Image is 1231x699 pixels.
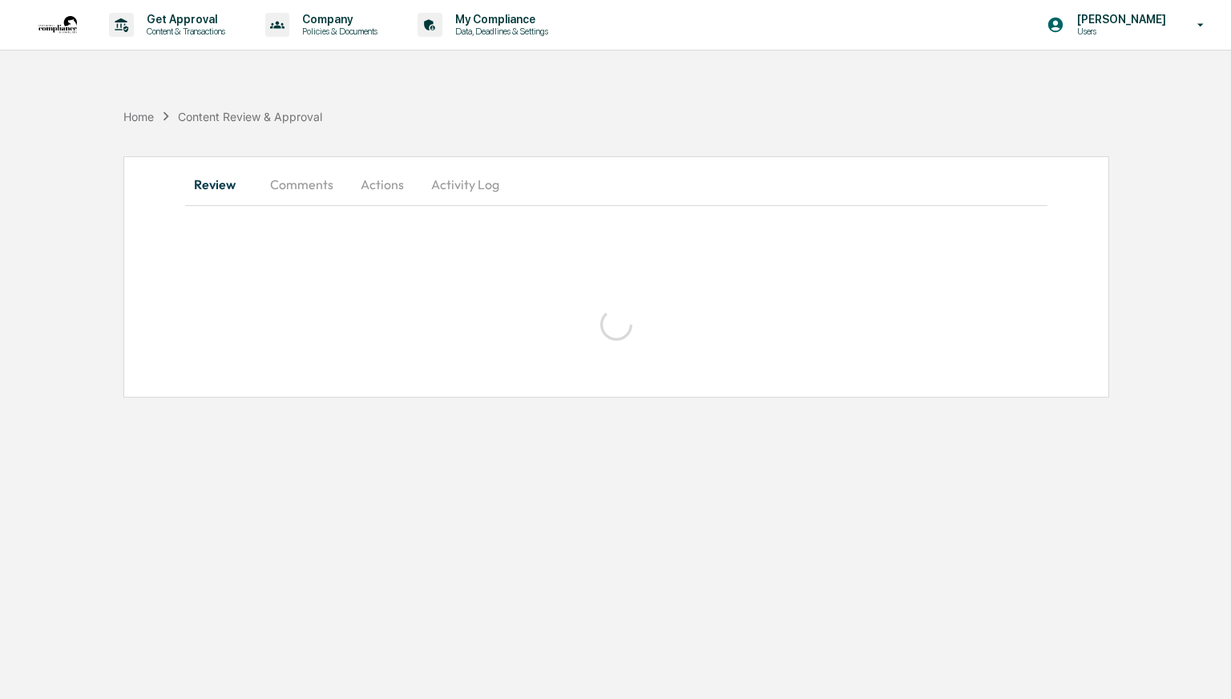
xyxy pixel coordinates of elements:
div: secondary tabs example [185,165,1047,204]
button: Comments [257,165,346,204]
img: logo [38,16,77,34]
button: Activity Log [418,165,512,204]
button: Review [185,165,257,204]
p: Users [1064,26,1174,37]
p: Content & Transactions [134,26,233,37]
p: [PERSON_NAME] [1064,13,1174,26]
p: Company [289,13,385,26]
p: Policies & Documents [289,26,385,37]
button: Actions [346,165,418,204]
p: Data, Deadlines & Settings [442,26,556,37]
p: My Compliance [442,13,556,26]
div: Home [123,110,154,123]
div: Content Review & Approval [178,110,322,123]
p: Get Approval [134,13,233,26]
